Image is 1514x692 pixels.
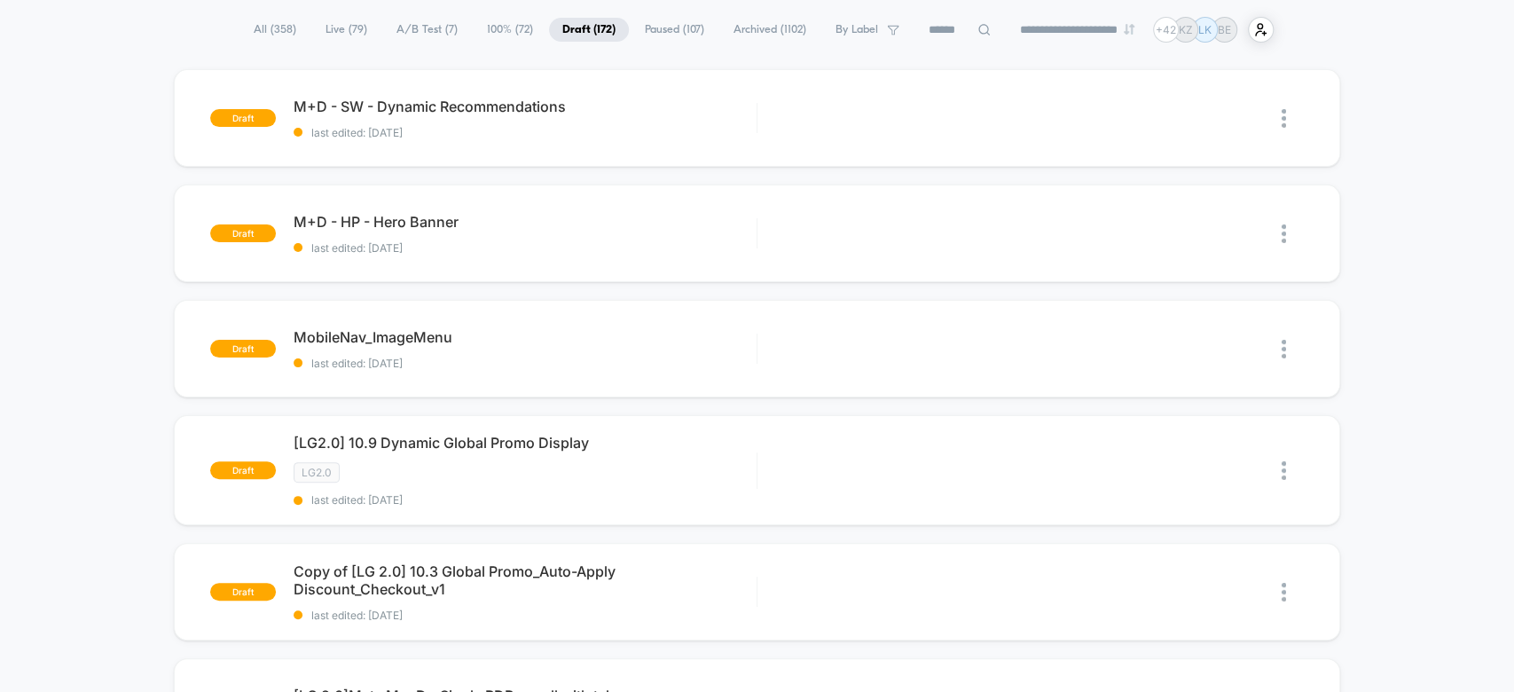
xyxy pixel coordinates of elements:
[294,328,756,346] span: MobileNav_ImageMenu
[210,224,276,242] span: draft
[1179,23,1193,36] p: KZ
[294,609,756,622] span: last edited: [DATE]
[210,583,276,601] span: draft
[294,98,756,115] span: M+D - SW - Dynamic Recommendations
[1198,23,1212,36] p: LK
[210,340,276,358] span: draft
[294,357,756,370] span: last edited: [DATE]
[210,461,276,479] span: draft
[1153,17,1179,43] div: + 42
[240,18,310,42] span: All ( 358 )
[1282,109,1286,128] img: close
[1124,24,1134,35] img: end
[383,18,471,42] span: A/B Test ( 7 )
[835,23,878,36] span: By Label
[720,18,820,42] span: Archived ( 1102 )
[294,562,756,598] span: Copy of [LG 2.0] 10.3 Global Promo_Auto-Apply Discount_Checkout_v1
[631,18,718,42] span: Paused ( 107 )
[294,434,756,452] span: [LG2.0] 10.9 Dynamic Global Promo Display
[312,18,380,42] span: Live ( 79 )
[294,462,340,483] span: LG2.0
[1282,340,1286,358] img: close
[1282,224,1286,243] img: close
[1218,23,1231,36] p: BE
[474,18,546,42] span: 100% ( 72 )
[1282,583,1286,602] img: close
[294,493,756,507] span: last edited: [DATE]
[1282,461,1286,480] img: close
[549,18,629,42] span: Draft ( 172 )
[294,213,756,231] span: M+D - HP - Hero Banner
[294,126,756,139] span: last edited: [DATE]
[294,241,756,255] span: last edited: [DATE]
[210,109,276,127] span: draft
